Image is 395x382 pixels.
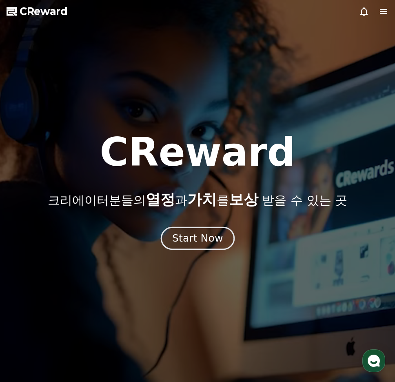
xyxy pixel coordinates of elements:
[20,5,68,18] span: CReward
[2,259,54,279] a: 홈
[146,191,175,208] span: 열정
[105,259,157,279] a: 설정
[48,191,347,208] p: 크리에이터분들의 과 를 받을 수 있는 곳
[26,271,31,278] span: 홈
[54,259,105,279] a: 대화
[172,231,223,245] div: Start Now
[7,5,68,18] a: CReward
[75,271,84,278] span: 대화
[160,227,234,250] button: Start Now
[126,271,136,278] span: 설정
[100,133,295,172] h1: CReward
[162,235,233,243] a: Start Now
[187,191,217,208] span: 가치
[229,191,258,208] span: 보상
